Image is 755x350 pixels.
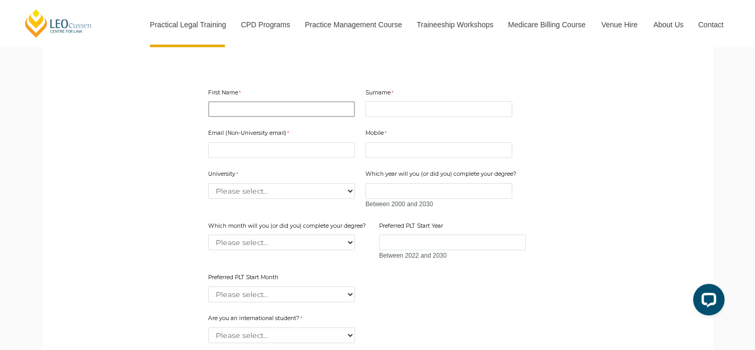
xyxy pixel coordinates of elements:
[208,235,355,250] select: Which month will you (or did you) complete your degree?
[645,2,691,47] a: About Us
[594,2,645,47] a: Venue Hire
[208,129,292,140] label: Email (Non-University email)
[233,2,297,47] a: CPD Programs
[379,222,446,232] label: Preferred PLT Start Year
[365,129,389,140] label: Mobile
[208,101,355,117] input: First Name
[142,2,233,47] a: Practical Legal Training
[24,8,93,38] a: [PERSON_NAME] Centre for Law
[365,183,512,199] input: Which year will you (or did you) complete your degree?
[691,2,731,47] a: Contact
[365,89,396,99] label: Surname
[208,314,313,325] label: Are you an international student?
[379,235,526,250] input: Preferred PLT Start Year
[379,252,447,259] span: Between 2022 and 2030
[208,183,355,199] select: University
[208,89,243,99] label: First Name
[208,287,355,302] select: Preferred PLT Start Month
[208,142,355,158] input: Email (Non-University email)
[409,2,500,47] a: Traineeship Workshops
[208,222,369,232] label: Which month will you (or did you) complete your degree?
[365,142,512,158] input: Mobile
[208,327,355,343] select: Are you an international student?
[208,273,281,284] label: Preferred PLT Start Month
[685,280,729,324] iframe: LiveChat chat widget
[365,200,433,208] span: Between 2000 and 2030
[208,170,241,181] label: University
[365,101,512,117] input: Surname
[297,2,409,47] a: Practice Management Course
[365,170,519,181] label: Which year will you (or did you) complete your degree?
[500,2,594,47] a: Medicare Billing Course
